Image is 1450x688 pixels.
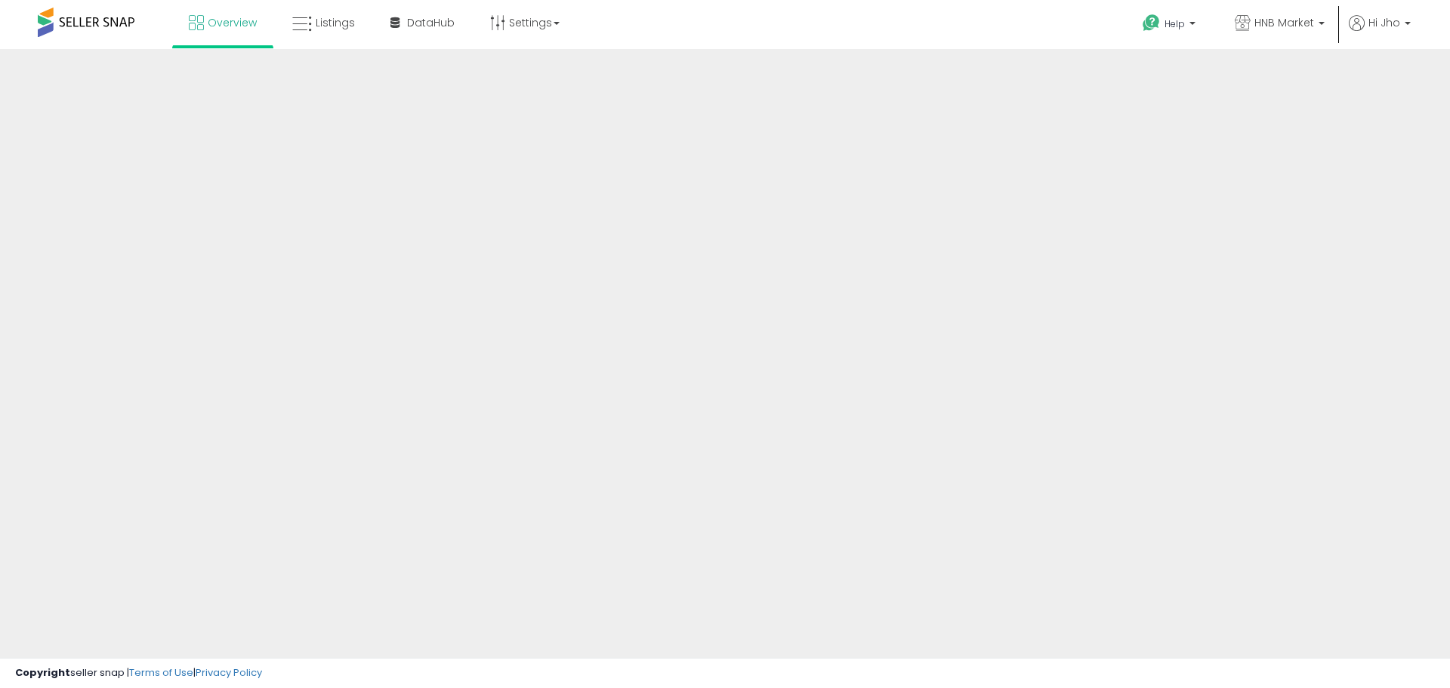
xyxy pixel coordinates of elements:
[1368,15,1400,30] span: Hi Jho
[407,15,455,30] span: DataHub
[129,665,193,680] a: Terms of Use
[1131,2,1211,49] a: Help
[316,15,355,30] span: Listings
[196,665,262,680] a: Privacy Policy
[15,665,70,680] strong: Copyright
[1349,15,1411,49] a: Hi Jho
[1254,15,1314,30] span: HNB Market
[1142,14,1161,32] i: Get Help
[1165,17,1185,30] span: Help
[15,666,262,680] div: seller snap | |
[208,15,257,30] span: Overview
